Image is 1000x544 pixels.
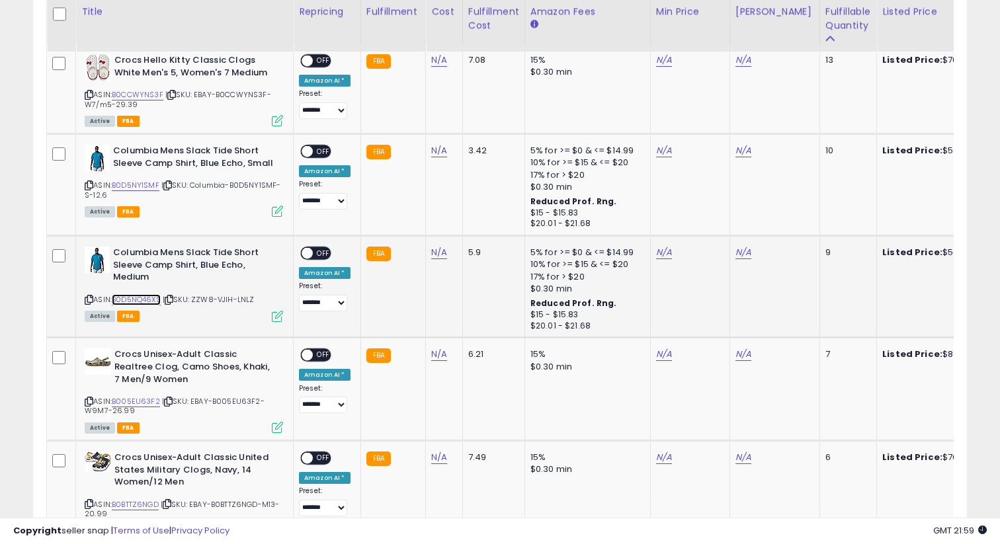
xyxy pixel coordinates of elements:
[85,451,283,535] div: ASIN:
[468,348,515,360] div: 6.21
[85,396,265,416] span: | SKU: EBAY-B005EU63F2-W9M7-26.99
[656,5,724,19] div: Min Price
[656,54,672,67] a: N/A
[85,451,111,472] img: 41vAw9iVzAL._SL40_.jpg
[299,384,351,414] div: Preset:
[530,54,640,66] div: 15%
[468,145,515,157] div: 3.42
[735,144,751,157] a: N/A
[114,54,275,82] b: Crocs Hello Kitty Classic Clogs White Men's 5, Women's 7 Medium
[431,246,447,259] a: N/A
[735,348,751,361] a: N/A
[735,5,814,19] div: [PERSON_NAME]
[825,54,866,66] div: 13
[85,54,283,125] div: ASIN:
[299,472,351,484] div: Amazon AI *
[530,19,538,30] small: Amazon Fees.
[366,54,391,69] small: FBA
[882,144,942,157] b: Listed Price:
[656,451,672,464] a: N/A
[171,524,229,537] a: Privacy Policy
[85,348,111,375] img: 41RhaU57oyL._SL40_.jpg
[113,247,274,287] b: Columbia Mens Slack Tide Short Sleeve Camp Shirt, Blue Echo, Medium
[530,283,640,295] div: $0.30 min
[530,181,640,193] div: $0.30 min
[85,206,115,217] span: All listings currently available for purchase on Amazon
[530,247,640,258] div: 5% for >= $0 & <= $14.99
[113,145,274,173] b: Columbia Mens Slack Tide Short Sleeve Camp Shirt, Blue Echo, Small
[530,361,640,373] div: $0.30 min
[431,144,447,157] a: N/A
[530,309,640,321] div: $15 - $15.83
[530,196,617,207] b: Reduced Prof. Rng.
[85,247,110,273] img: 41FsSy4TDhL._SL40_.jpg
[299,75,351,87] div: Amazon AI *
[530,463,640,475] div: $0.30 min
[431,348,447,361] a: N/A
[299,180,351,210] div: Preset:
[530,5,645,19] div: Amazon Fees
[117,311,140,322] span: FBA
[530,321,640,332] div: $20.01 - $21.68
[656,246,672,259] a: N/A
[530,157,640,169] div: 10% for >= $15 & <= $20
[85,180,281,200] span: | SKU: Columbia-B0D5NY1SMF-S-12.6
[299,369,351,381] div: Amazon AI *
[299,282,351,311] div: Preset:
[530,169,640,181] div: 17% for > $20
[313,56,334,67] span: OFF
[114,451,275,492] b: Crocs Unisex-Adult Classic United States Military Clogs, Navy, 14 Women/12 Men
[85,422,115,434] span: All listings currently available for purchase on Amazon
[85,89,271,109] span: | SKU: EBAY-B0CCWYNS3F-W7/m5-29.39
[882,348,992,360] div: $80.00
[431,5,457,19] div: Cost
[468,247,515,258] div: 5.9
[882,451,942,463] b: Listed Price:
[431,451,447,464] a: N/A
[299,5,355,19] div: Repricing
[112,294,161,305] a: B0D5NQ46XS
[85,145,283,215] div: ASIN:
[825,348,866,360] div: 7
[825,145,866,157] div: 10
[299,267,351,279] div: Amazon AI *
[313,350,334,361] span: OFF
[468,5,519,32] div: Fulfillment Cost
[656,144,672,157] a: N/A
[530,297,617,309] b: Reduced Prof. Rng.
[530,66,640,78] div: $0.30 min
[882,348,942,360] b: Listed Price:
[117,116,140,127] span: FBA
[85,116,115,127] span: All listings currently available for purchase on Amazon
[882,54,942,66] b: Listed Price:
[933,524,987,537] span: 2025-10-8 21:59 GMT
[313,453,334,464] span: OFF
[882,145,992,157] div: $50.00
[112,180,159,191] a: B0D5NY1SMF
[882,5,997,19] div: Listed Price
[313,248,334,259] span: OFF
[112,89,163,100] a: B0CCWYNS3F
[117,206,140,217] span: FBA
[530,145,640,157] div: 5% for >= $0 & <= $14.99
[735,54,751,67] a: N/A
[85,499,280,519] span: | SKU: EBAY-B0BTTZ6NGD-M13-20.99
[117,422,140,434] span: FBA
[882,451,992,463] div: $70.00
[113,524,169,537] a: Terms of Use
[299,486,351,516] div: Preset:
[882,246,942,258] b: Listed Price:
[656,348,672,361] a: N/A
[530,451,640,463] div: 15%
[85,311,115,322] span: All listings currently available for purchase on Amazon
[530,208,640,219] div: $15 - $15.83
[530,348,640,360] div: 15%
[825,451,866,463] div: 6
[85,247,283,320] div: ASIN:
[114,348,275,389] b: Crocs Unisex-Adult Classic Realtree Clog, Camo Shoes, Khaki, 7 Men/9 Women
[313,146,334,157] span: OFF
[299,165,351,177] div: Amazon AI *
[299,89,351,119] div: Preset:
[366,5,420,19] div: Fulfillment
[85,348,283,432] div: ASIN:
